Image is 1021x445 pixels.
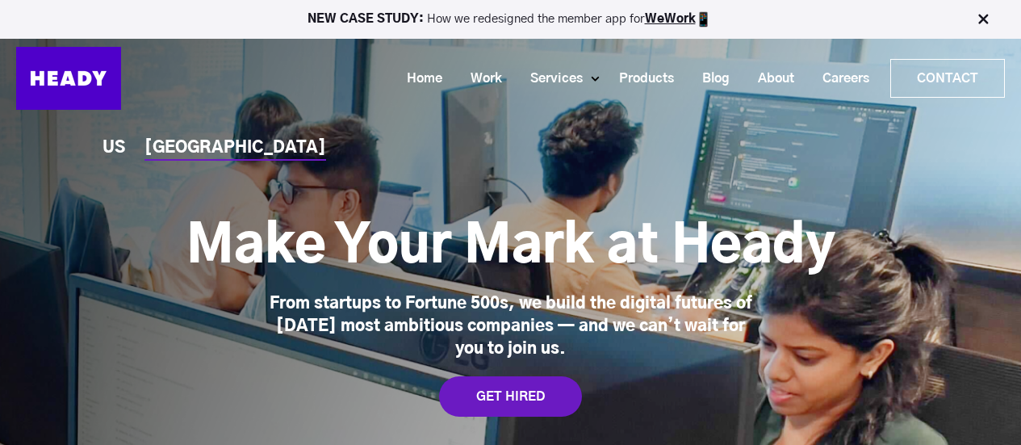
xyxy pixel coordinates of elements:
[682,64,738,94] a: Blog
[16,47,121,110] img: Heady_Logo_Web-01 (1)
[308,13,427,25] strong: NEW CASE STUDY:
[387,64,450,94] a: Home
[645,13,696,25] a: WeWork
[696,11,712,27] img: app emoji
[144,140,326,157] a: [GEOGRAPHIC_DATA]
[599,64,682,94] a: Products
[7,11,1014,27] p: How we redesigned the member app for
[186,215,835,279] h1: Make Your Mark at Heady
[450,64,510,94] a: Work
[137,59,1005,98] div: Navigation Menu
[510,64,591,94] a: Services
[439,376,582,417] a: GET HIRED
[738,64,802,94] a: About
[103,140,125,157] a: US
[261,292,761,360] div: From startups to Fortune 500s, we build the digital futures of [DATE] most ambitious companies — ...
[891,60,1004,97] a: Contact
[802,64,877,94] a: Careers
[975,11,991,27] img: Close Bar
